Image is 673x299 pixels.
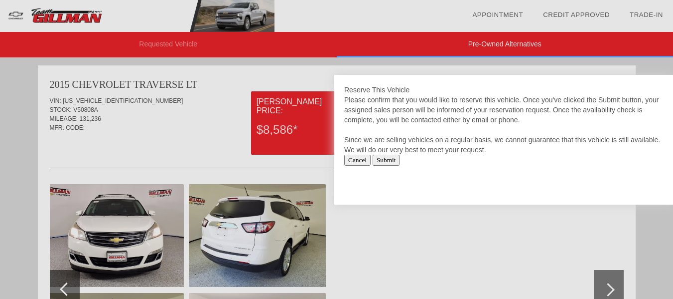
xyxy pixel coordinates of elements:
div: Please confirm that you would like to reserve this vehicle. Once you've clicked the Submit button... [344,95,663,155]
a: Credit Approved [543,11,610,18]
a: Appointment [472,11,523,18]
input: Submit [373,155,400,166]
div: Reserve This Vehicle [344,85,663,95]
input: Cancel [344,155,371,166]
a: Trade-In [630,11,663,18]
